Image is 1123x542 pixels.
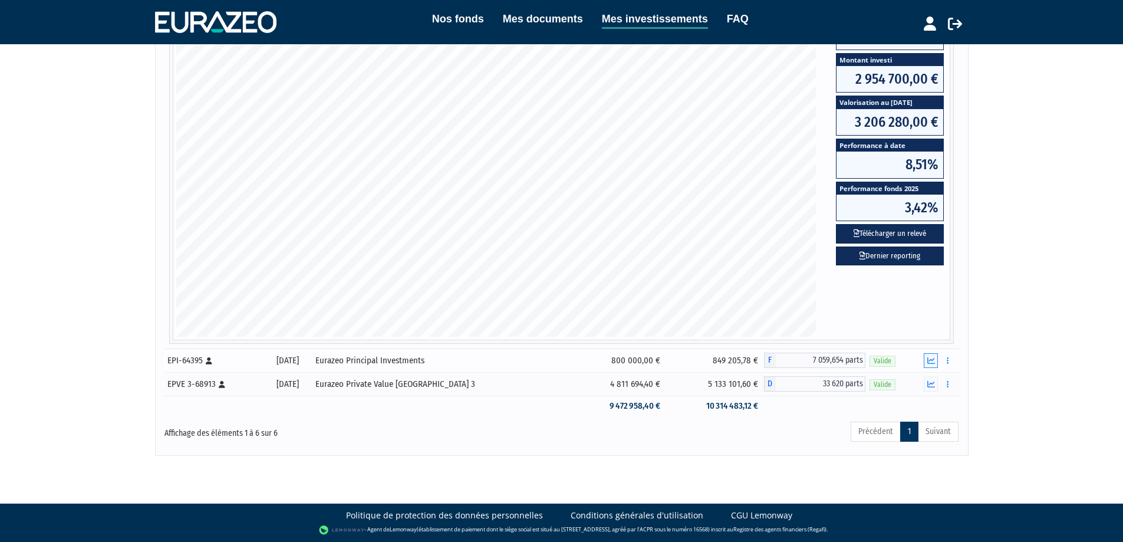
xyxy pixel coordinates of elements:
[319,524,364,536] img: logo-lemonway.png
[837,96,943,109] span: Valorisation au [DATE]
[764,376,865,392] div: D - Eurazeo Private Value Europe 3
[219,381,225,388] i: [Français] Personne physique
[731,510,792,521] a: CGU Lemonway
[167,354,260,367] div: EPI-64395
[727,11,749,27] a: FAQ
[837,109,943,135] span: 3 206 280,00 €
[870,379,895,390] span: Valide
[837,182,943,195] span: Performance fonds 2025
[390,525,417,533] a: Lemonway
[764,353,776,368] span: F
[733,525,826,533] a: Registre des agents financiers (Regafi)
[569,372,666,396] td: 4 811 694,40 €
[900,422,918,442] a: 1
[836,224,944,244] button: Télécharger un relevé
[836,247,944,266] a: Dernier reporting
[764,376,776,392] span: D
[315,378,566,390] div: Eurazeo Private Value [GEOGRAPHIC_DATA] 3
[12,524,1111,536] div: - Agent de (établissement de paiement dont le siège social est situé au [STREET_ADDRESS], agréé p...
[268,354,307,367] div: [DATE]
[315,354,566,367] div: Eurazeo Principal Investments
[776,376,865,392] span: 33 620 parts
[666,396,764,416] td: 10 314 483,12 €
[764,353,865,368] div: F - Eurazeo Principal Investments
[167,378,260,390] div: EPVE 3-68913
[164,421,485,439] div: Affichage des éléments 1 à 6 sur 6
[918,422,959,442] a: Suivant
[602,11,708,29] a: Mes investissements
[155,11,276,32] img: 1732889491-logotype_eurazeo_blanc_rvb.png
[571,510,703,521] a: Conditions générales d'utilisation
[569,396,666,416] td: 9 472 958,40 €
[346,510,543,521] a: Politique de protection des données personnelles
[268,378,307,390] div: [DATE]
[432,11,484,27] a: Nos fonds
[206,357,212,364] i: [Français] Personne physique
[837,66,943,92] span: 2 954 700,00 €
[666,349,764,372] td: 849 205,78 €
[837,139,943,152] span: Performance à date
[837,152,943,178] span: 8,51%
[776,353,865,368] span: 7 059,654 parts
[666,372,764,396] td: 5 133 101,60 €
[503,11,583,27] a: Mes documents
[837,195,943,221] span: 3,42%
[851,422,901,442] a: Précédent
[870,356,895,367] span: Valide
[837,54,943,66] span: Montant investi
[569,349,666,372] td: 800 000,00 €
